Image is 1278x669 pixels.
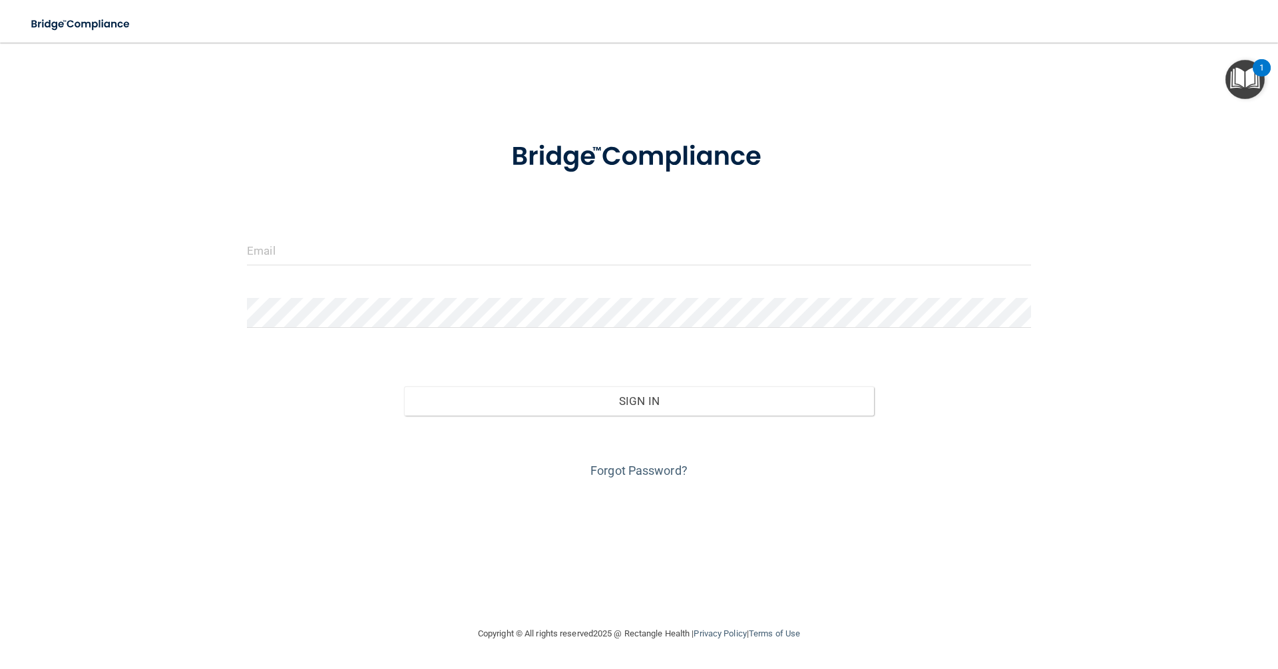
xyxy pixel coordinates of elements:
[484,122,794,192] img: bridge_compliance_login_screen.278c3ca4.svg
[1225,60,1265,99] button: Open Resource Center, 1 new notification
[396,612,882,655] div: Copyright © All rights reserved 2025 @ Rectangle Health | |
[1259,68,1264,85] div: 1
[404,386,875,416] button: Sign In
[749,628,800,638] a: Terms of Use
[247,235,1031,265] input: Email
[694,628,746,638] a: Privacy Policy
[20,11,142,38] img: bridge_compliance_login_screen.278c3ca4.svg
[590,464,688,477] a: Forgot Password?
